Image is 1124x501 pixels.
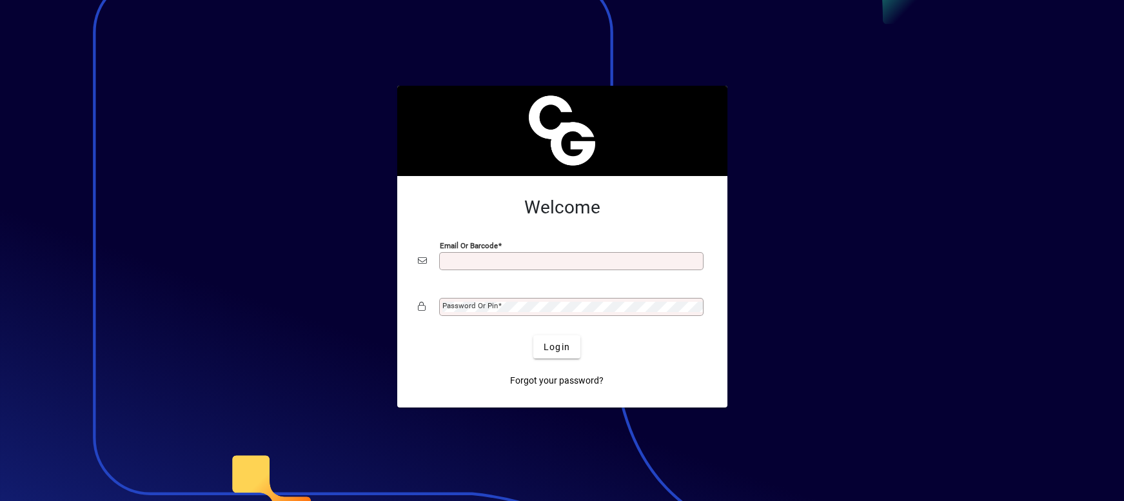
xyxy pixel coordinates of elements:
button: Login [533,335,580,359]
mat-label: Password or Pin [442,301,498,310]
mat-label: Email or Barcode [440,241,498,250]
a: Forgot your password? [505,369,609,392]
h2: Welcome [418,197,707,219]
span: Forgot your password? [510,374,604,388]
span: Login [544,340,570,354]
